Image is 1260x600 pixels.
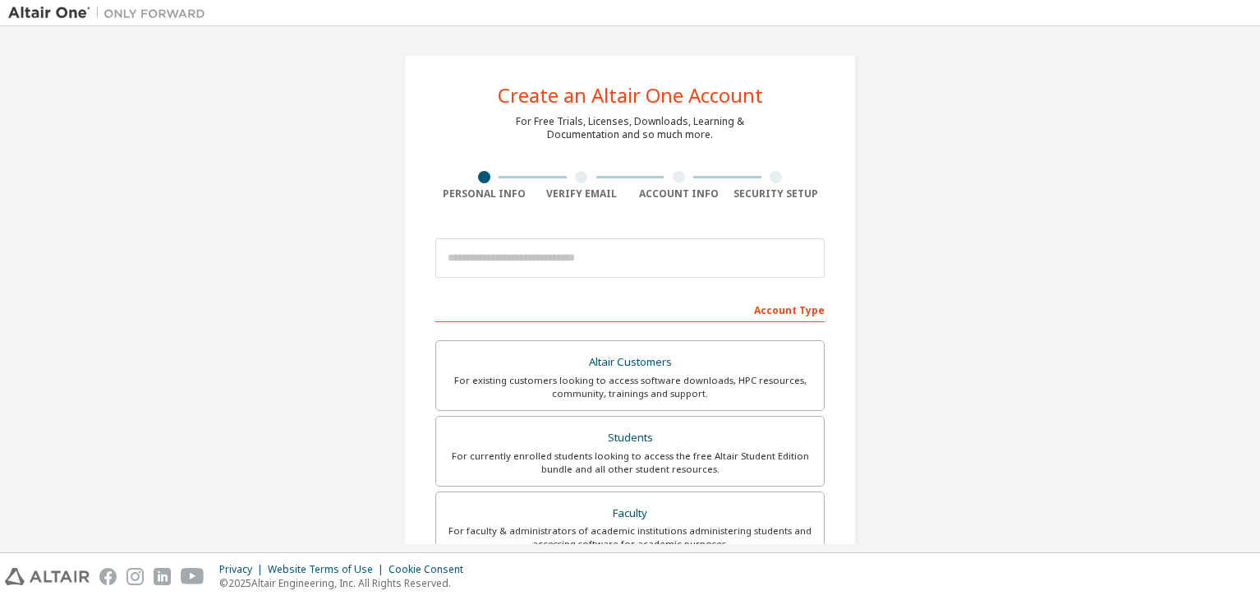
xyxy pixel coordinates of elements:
[389,563,473,576] div: Cookie Consent
[181,568,205,585] img: youtube.svg
[154,568,171,585] img: linkedin.svg
[446,427,814,450] div: Students
[630,187,728,201] div: Account Info
[446,351,814,374] div: Altair Customers
[446,450,814,476] div: For currently enrolled students looking to access the free Altair Student Edition bundle and all ...
[126,568,144,585] img: instagram.svg
[5,568,90,585] img: altair_logo.svg
[435,187,533,201] div: Personal Info
[219,563,268,576] div: Privacy
[516,115,744,141] div: For Free Trials, Licenses, Downloads, Learning & Documentation and so much more.
[268,563,389,576] div: Website Terms of Use
[533,187,631,201] div: Verify Email
[446,524,814,551] div: For faculty & administrators of academic institutions administering students and accessing softwa...
[99,568,117,585] img: facebook.svg
[446,374,814,400] div: For existing customers looking to access software downloads, HPC resources, community, trainings ...
[446,502,814,525] div: Faculty
[219,576,473,590] p: © 2025 Altair Engineering, Inc. All Rights Reserved.
[728,187,825,201] div: Security Setup
[498,85,763,105] div: Create an Altair One Account
[8,5,214,21] img: Altair One
[435,296,825,322] div: Account Type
